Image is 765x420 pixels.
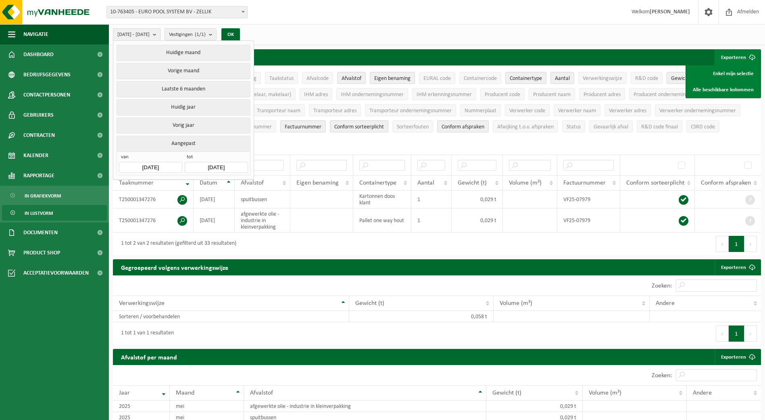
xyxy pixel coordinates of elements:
[459,72,501,84] button: ContainercodeContainercode: Activate to sort
[113,259,236,275] h2: Gegroepeerd volgens verwerkingswijze
[23,85,70,105] span: Contactpersonen
[567,124,581,130] span: Status
[304,92,328,98] span: IHM adres
[265,72,298,84] button: TaakstatusTaakstatus: Activate to sort
[392,120,433,132] button: SorteerfoutenSorteerfouten: Activate to sort
[117,81,250,97] button: Laatste 6 maanden
[107,6,247,18] span: 10-763405 - EURO POOL SYSTEM BV - ZELLIK
[235,191,290,208] td: spuitbussen
[715,49,760,65] button: Exporteren
[691,124,715,130] span: CSRD code
[165,28,217,40] button: Vestigingen(1/1)
[626,180,684,186] span: Conform sorteerplicht
[374,76,411,82] span: Eigen benaming
[23,125,55,145] span: Contracten
[637,120,682,132] button: R&D code finaalR&amp;D code finaal: Activate to sort
[687,65,760,82] a: Enkel mijn selectie
[631,72,663,84] button: R&D codeR&amp;D code: Activate to sort
[686,120,719,132] button: CSRD codeCSRD code: Activate to sort
[693,390,712,396] span: Andere
[510,76,542,82] span: Containertype
[341,92,404,98] span: IHM ondernemingsnummer
[460,104,501,116] button: NummerplaatNummerplaat: Activate to sort
[505,104,550,116] button: Verwerker codeVerwerker code: Activate to sort
[23,105,54,125] span: Gebruikers
[505,72,546,84] button: ContainertypeContainertype: Activate to sort
[634,92,710,98] span: Producent ondernemingsnummer
[23,166,54,186] span: Rapportage
[671,76,696,82] span: Gewicht (t)
[464,76,497,82] span: Containercode
[417,92,472,98] span: IHM erkenningsnummer
[252,104,305,116] button: Transporteur naamTransporteur naam: Activate to sort
[485,92,520,98] span: Producent code
[584,92,621,98] span: Producent adres
[412,88,476,100] button: IHM erkenningsnummerIHM erkenningsnummer: Activate to sort
[369,108,452,114] span: Transporteur ondernemingsnummer
[285,124,321,130] span: Factuurnummer
[170,401,244,412] td: mei
[744,325,757,342] button: Next
[280,120,326,132] button: FactuurnummerFactuurnummer: Activate to sort
[555,76,570,82] span: Aantal
[554,104,600,116] button: Verwerker naamVerwerker naam: Activate to sort
[359,180,396,186] span: Containertype
[411,208,452,233] td: 1
[349,311,494,322] td: 0,058 t
[313,108,356,114] span: Transporteur adres
[659,108,736,114] span: Verwerker ondernemingsnummer
[589,390,621,396] span: Volume (m³)
[117,326,174,341] div: 1 tot 1 van 1 resultaten
[194,191,235,208] td: [DATE]
[176,390,194,396] span: Maand
[452,208,503,233] td: 0,029 t
[497,124,554,130] span: Afwijking t.o.v. afspraken
[563,180,606,186] span: Factuurnummer
[185,154,248,162] span: tot
[336,88,408,100] button: IHM ondernemingsnummerIHM ondernemingsnummer: Activate to sort
[117,45,250,61] button: Huidige maand
[558,108,596,114] span: Verwerker naam
[509,180,542,186] span: Volume (m³)
[353,208,412,233] td: Pallet one way hout
[604,104,651,116] button: Verwerker adresVerwerker adres: Activate to sort
[306,76,329,82] span: Afvalcode
[334,124,384,130] span: Conform sorteerplicht
[652,372,672,379] label: Zoeken:
[337,72,366,84] button: AfvalstofAfvalstof: Activate to sort
[25,206,53,221] span: In lijstvorm
[716,325,729,342] button: Previous
[509,108,545,114] span: Verwerker code
[296,180,339,186] span: Eigen benaming
[117,63,250,79] button: Vorige maand
[119,154,182,162] span: van
[715,349,760,365] a: Exporteren
[423,76,451,82] span: EURAL code
[529,88,575,100] button: Producent naamProducent naam: Activate to sort
[533,92,571,98] span: Producent naam
[169,29,206,41] span: Vestigingen
[655,104,740,116] button: Verwerker ondernemingsnummerVerwerker ondernemingsnummer: Activate to sort
[557,208,620,233] td: VF25-07979
[117,118,250,134] button: Vorig jaar
[493,120,558,132] button: Afwijking t.o.v. afsprakenAfwijking t.o.v. afspraken: Activate to sort
[119,300,165,307] span: Verwerkingswijze
[397,124,429,130] span: Sorteerfouten
[113,401,170,412] td: 2025
[729,325,744,342] button: 1
[309,104,361,116] button: Transporteur adresTransporteur adres: Activate to sort
[650,9,690,15] strong: [PERSON_NAME]
[117,29,150,41] span: [DATE] - [DATE]
[117,99,250,115] button: Huidig jaar
[117,136,250,151] button: Aangepast
[629,88,714,100] button: Producent ondernemingsnummerProducent ondernemingsnummer: Activate to sort
[500,300,532,307] span: Volume (m³)
[113,191,194,208] td: T250001347276
[113,311,349,322] td: Sorteren / voorbehandelen
[667,72,701,84] button: Gewicht (t)Gewicht (t): Activate to sort
[465,108,496,114] span: Nummerplaat
[458,180,487,186] span: Gewicht (t)
[221,28,240,41] button: OK
[194,208,235,233] td: [DATE]
[419,72,455,84] button: EURAL codeEURAL code: Activate to sort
